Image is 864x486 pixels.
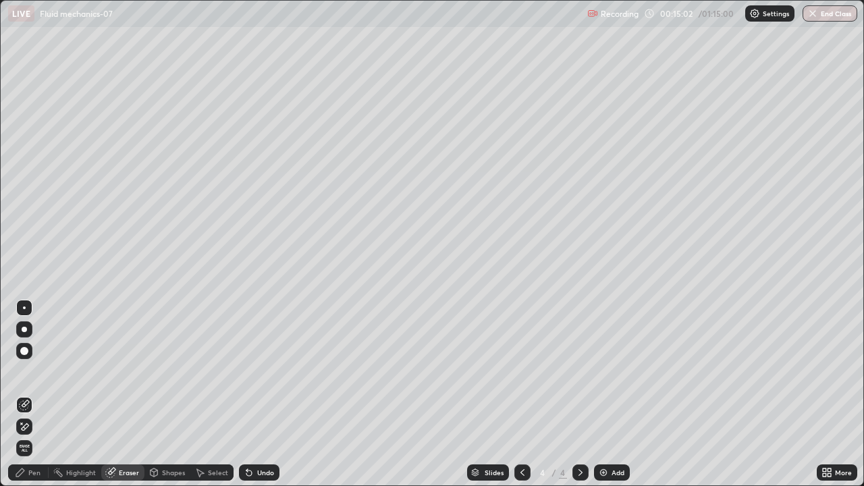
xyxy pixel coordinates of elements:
div: Pen [28,469,40,476]
p: Recording [601,9,639,19]
div: Eraser [119,469,139,476]
div: Undo [257,469,274,476]
div: Select [208,469,228,476]
p: LIVE [12,8,30,19]
div: More [835,469,852,476]
img: add-slide-button [598,467,609,478]
img: end-class-cross [807,8,818,19]
div: Highlight [66,469,96,476]
div: Slides [485,469,504,476]
span: Erase all [17,444,32,452]
img: class-settings-icons [749,8,760,19]
div: 4 [536,468,549,477]
button: End Class [803,5,857,22]
p: Settings [763,10,789,17]
p: Fluid mechanics-07 [40,8,113,19]
div: / [552,468,556,477]
div: 4 [559,466,567,479]
img: recording.375f2c34.svg [587,8,598,19]
div: Shapes [162,469,185,476]
div: Add [612,469,624,476]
